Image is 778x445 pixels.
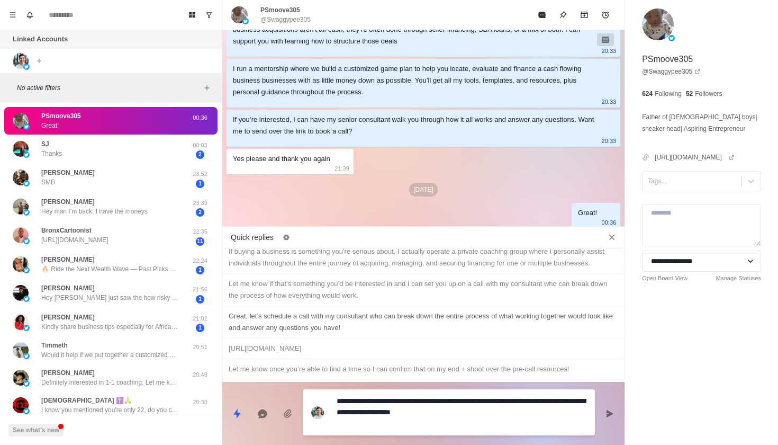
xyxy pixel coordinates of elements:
button: Menu [4,6,21,23]
div: Let me know if that’s something you’d be interested in and I can set you up on a call with my con... [229,278,618,301]
a: Open Board View [642,274,687,283]
button: Send message [599,403,620,424]
p: 20:48 [187,370,213,379]
a: @Swaggypee305 [642,67,701,76]
img: picture [23,267,30,273]
img: picture [13,141,29,157]
p: Kindly share business tips especially for African to Global markets [41,322,179,332]
p: [PERSON_NAME] [41,283,95,293]
img: picture [242,18,249,24]
img: picture [23,353,30,359]
p: [PERSON_NAME] [41,313,95,322]
div: [URL][DOMAIN_NAME] [229,343,618,354]
p: 22:24 [187,256,213,265]
img: picture [23,325,30,331]
div: If buying a business is something you're serious about, I actually operate a private coaching gro... [229,246,618,269]
p: Hey man I’m back. I have the moneys [41,207,148,216]
span: 2 [196,150,204,159]
p: 20:33 [602,45,617,57]
button: Board View [184,6,201,23]
img: picture [642,8,674,40]
p: 20:33 [602,135,617,147]
p: [DEMOGRAPHIC_DATA] ✝️🙏 [41,396,132,405]
div: No problem, creative financing and structuring deals can seem complicated at first. The good news... [233,12,597,47]
button: Notifications [21,6,38,23]
p: [PERSON_NAME] [41,197,95,207]
img: picture [13,170,29,185]
div: Yes please and thank you again [233,153,330,165]
button: See what's new [8,424,64,437]
span: 1 [196,295,204,304]
p: [DATE] [409,183,438,197]
button: Reply with AI [252,403,273,424]
button: Add account [33,55,46,67]
p: Would it help if we put together a customized game plan that clearly outlines how to find, evalua... [41,350,179,360]
p: 00:36 [187,113,213,122]
img: picture [13,370,29,386]
img: picture [13,314,29,330]
p: 20:33 [602,96,617,108]
div: Let me know once you’re able to find a time so I can confirm that on my end + shoot over the pre-... [229,363,618,375]
img: picture [23,238,30,244]
p: Definitely interested in 1-1 coaching. Let me know if there are any openings. [41,378,179,387]
img: picture [668,35,675,41]
img: picture [23,180,30,186]
p: 624 [642,89,653,99]
img: picture [23,123,30,130]
a: Manage Statuses [716,274,761,283]
img: picture [13,285,29,301]
p: 00:03 [187,141,213,150]
p: No active filters [17,83,201,93]
p: Hey [PERSON_NAME] just saw the how risky is a small business video looks awesome. I think with so... [41,293,179,302]
p: Father of [DEMOGRAPHIC_DATA] boys| sneaker head| Aspiring Entrepreneur [642,111,761,135]
p: I know you mentioned you're only 22, do you currently have any capital set aside to buy a business? [41,405,179,415]
span: 1 [196,180,204,188]
img: picture [13,199,29,215]
p: Following [655,89,682,99]
img: picture [23,64,30,70]
p: [URL][DOMAIN_NAME] [41,235,108,245]
p: SMB [41,177,55,187]
div: Great! [578,207,597,219]
img: picture [13,53,29,69]
img: picture [13,397,29,413]
p: Followers [695,89,722,99]
p: @Swaggypee305 [260,15,311,24]
p: [PERSON_NAME] [41,255,95,264]
button: Close quick replies [603,229,620,246]
img: picture [13,113,29,129]
p: 21:02 [187,314,213,323]
img: picture [13,342,29,358]
button: Show unread conversations [201,6,218,23]
p: 00:36 [602,217,617,228]
img: picture [231,6,248,23]
p: Great! [41,121,59,130]
button: Add filters [201,82,213,94]
p: 20:51 [187,343,213,352]
p: PSmoove305 [260,5,300,15]
p: Timmeth [41,341,68,350]
span: 1 [196,266,204,274]
p: 23:52 [187,170,213,179]
p: 🔥 Ride the Next Wealth Wave — Past Picks Delivered up to 312% Annual Returns! 🔥 We’re an elite cr... [41,264,179,274]
div: I run a mentorship where we build a customized game plan to help you locate, evaluate and finance... [233,63,597,98]
p: PSmoove305 [41,111,81,121]
button: Add media [277,403,298,424]
p: 22:35 [187,227,213,236]
p: 20:38 [187,398,213,407]
p: [PERSON_NAME] [41,168,95,177]
p: 23:39 [187,199,213,208]
img: picture [23,296,30,302]
p: Linked Accounts [13,34,68,44]
img: picture [13,256,29,272]
img: picture [13,227,29,243]
button: Quick replies [227,403,248,424]
a: [URL][DOMAIN_NAME] [655,153,735,162]
p: SJ [41,139,49,149]
div: Great, let’s schedule a call with my consultant who can break down the entire process of what wor... [229,310,618,334]
button: Mark as read [531,4,553,25]
p: Quick replies [231,232,274,243]
button: Edit quick replies [278,229,295,246]
span: 1 [196,324,204,332]
img: picture [23,209,30,216]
